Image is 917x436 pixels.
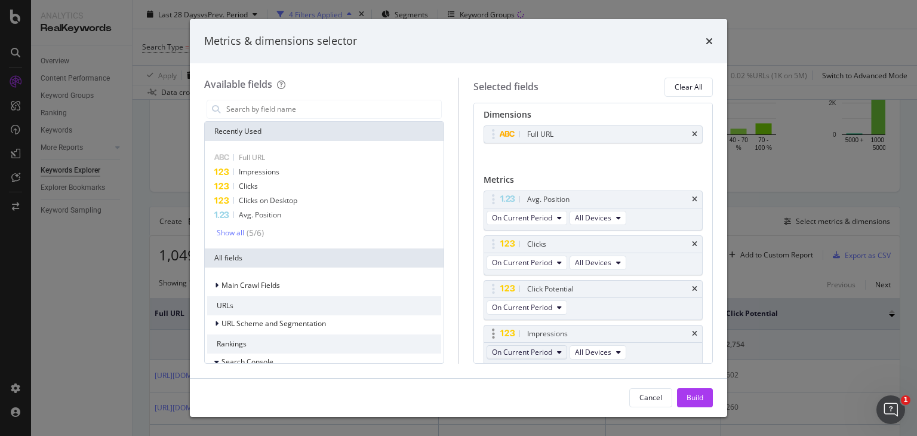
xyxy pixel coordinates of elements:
[190,19,727,417] div: modal
[487,300,567,315] button: On Current Period
[492,302,552,312] span: On Current Period
[570,211,626,225] button: All Devices
[217,229,244,237] div: Show all
[204,78,272,91] div: Available fields
[484,125,703,143] div: Full URLtimes
[675,82,703,92] div: Clear All
[527,238,546,250] div: Clicks
[484,280,703,320] div: Click PotentialtimesOn Current Period
[492,347,552,357] span: On Current Period
[570,256,626,270] button: All Devices
[692,196,697,203] div: times
[239,181,258,191] span: Clicks
[901,395,910,405] span: 1
[244,227,264,239] div: ( 5 / 6 )
[692,285,697,293] div: times
[692,241,697,248] div: times
[225,100,441,118] input: Search by field name
[527,283,574,295] div: Click Potential
[639,392,662,403] div: Cancel
[575,347,611,357] span: All Devices
[239,195,297,205] span: Clicks on Desktop
[692,330,697,337] div: times
[570,345,626,360] button: All Devices
[629,388,672,407] button: Cancel
[575,213,611,223] span: All Devices
[484,109,703,125] div: Dimensions
[207,296,441,315] div: URLs
[239,210,281,220] span: Avg. Position
[487,211,567,225] button: On Current Period
[664,78,713,97] button: Clear All
[706,33,713,49] div: times
[473,80,538,94] div: Selected fields
[205,122,444,141] div: Recently Used
[239,167,279,177] span: Impressions
[221,280,280,290] span: Main Crawl Fields
[876,395,905,424] iframe: Intercom live chat
[487,345,567,360] button: On Current Period
[484,235,703,275] div: ClickstimesOn Current PeriodAll Devices
[692,131,697,138] div: times
[527,328,568,340] div: Impressions
[221,318,326,328] span: URL Scheme and Segmentation
[484,325,703,365] div: ImpressionstimesOn Current PeriodAll Devices
[484,174,703,191] div: Metrics
[239,152,265,162] span: Full URL
[527,194,570,205] div: Avg. Position
[492,213,552,223] span: On Current Period
[221,357,273,367] span: Search Console
[527,128,553,140] div: Full URL
[484,191,703,231] div: Avg. PositiontimesOn Current PeriodAll Devices
[575,257,611,268] span: All Devices
[677,388,713,407] button: Build
[204,33,357,49] div: Metrics & dimensions selector
[492,257,552,268] span: On Current Period
[207,334,441,354] div: Rankings
[487,256,567,270] button: On Current Period
[205,248,444,268] div: All fields
[687,392,703,403] div: Build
